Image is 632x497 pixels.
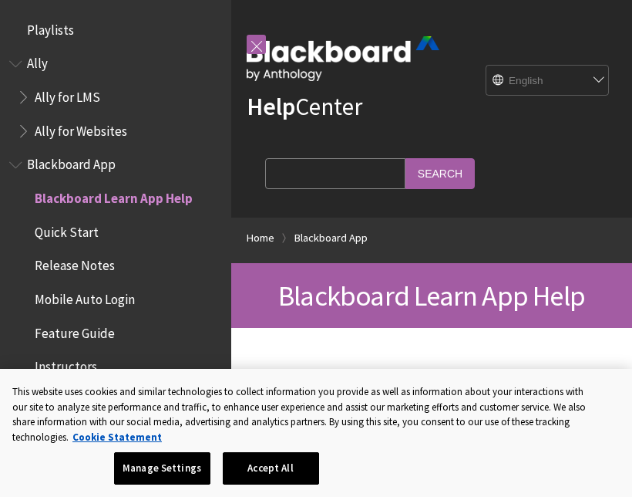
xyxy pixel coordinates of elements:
a: Home [247,228,274,248]
span: Ally for Websites [35,118,127,139]
button: Accept All [223,452,319,485]
strong: Help [247,91,295,122]
span: Playlists [27,17,74,38]
a: Blackboard App [294,228,368,248]
span: Quick Start [35,219,99,240]
input: Search [405,158,475,188]
span: Ally [27,51,48,72]
div: This website uses cookies and similar technologies to collect information you provide as well as ... [12,384,588,445]
nav: Book outline for Playlists [9,17,222,43]
span: Blackboard Learn App Help [35,185,193,206]
span: Mobile Auto Login [35,286,135,307]
nav: Book outline for Anthology Ally Help [9,51,222,144]
a: More information about your privacy, opens in a new tab [72,431,162,444]
span: Blackboard Learn App Help [278,278,585,313]
a: HelpCenter [247,91,362,122]
button: Manage Settings [114,452,210,485]
span: Ally for LMS [35,84,100,105]
span: Instructors [35,354,97,375]
select: Site Language Selector [486,66,610,96]
span: Release Notes [35,253,115,274]
span: Feature Guide [35,320,115,341]
span: Blackboard App [27,152,116,173]
img: Blackboard by Anthology [247,36,439,81]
